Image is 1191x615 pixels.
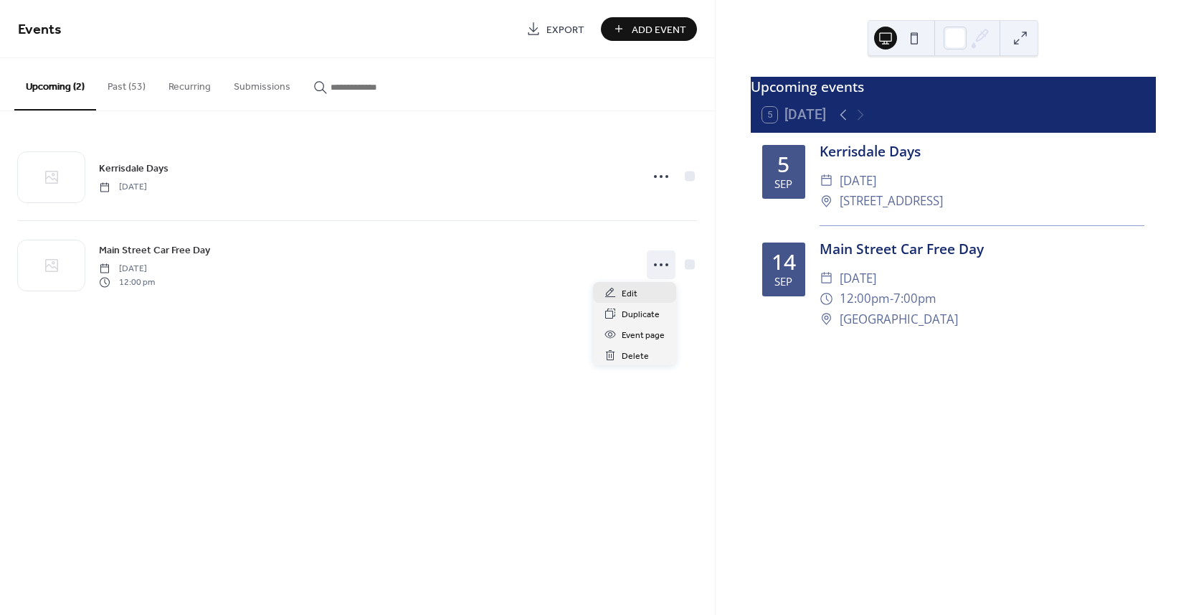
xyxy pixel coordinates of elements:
[96,58,157,109] button: Past (53)
[820,268,833,289] div: ​
[772,251,796,273] div: 14
[99,160,169,177] a: Kerrisdale Days
[840,309,958,330] span: [GEOGRAPHIC_DATA]
[622,286,637,301] span: Edit
[99,242,210,258] a: Main Street Car Free Day
[622,307,660,322] span: Duplicate
[222,58,302,109] button: Submissions
[777,154,789,175] div: 5
[820,191,833,212] div: ​
[99,263,155,276] span: [DATE]
[840,268,876,289] span: [DATE]
[774,179,792,189] div: Sep
[840,288,890,309] span: 12:00pm
[516,17,595,41] a: Export
[751,77,1156,98] div: Upcoming events
[820,239,1144,260] div: Main Street Car Free Day
[774,276,792,287] div: Sep
[820,171,833,192] div: ​
[622,349,649,364] span: Delete
[99,276,155,288] span: 12:00 pm
[840,191,943,212] span: [STREET_ADDRESS]
[18,16,62,44] span: Events
[99,243,210,258] span: Main Street Car Free Day
[157,58,222,109] button: Recurring
[99,181,147,194] span: [DATE]
[820,141,1144,162] div: Kerrisdale Days
[820,309,833,330] div: ​
[890,288,893,309] span: -
[632,22,686,37] span: Add Event
[546,22,584,37] span: Export
[14,58,96,111] button: Upcoming (2)
[820,288,833,309] div: ​
[99,161,169,177] span: Kerrisdale Days
[601,17,697,41] button: Add Event
[622,328,665,343] span: Event page
[840,171,876,192] span: [DATE]
[893,288,936,309] span: 7:00pm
